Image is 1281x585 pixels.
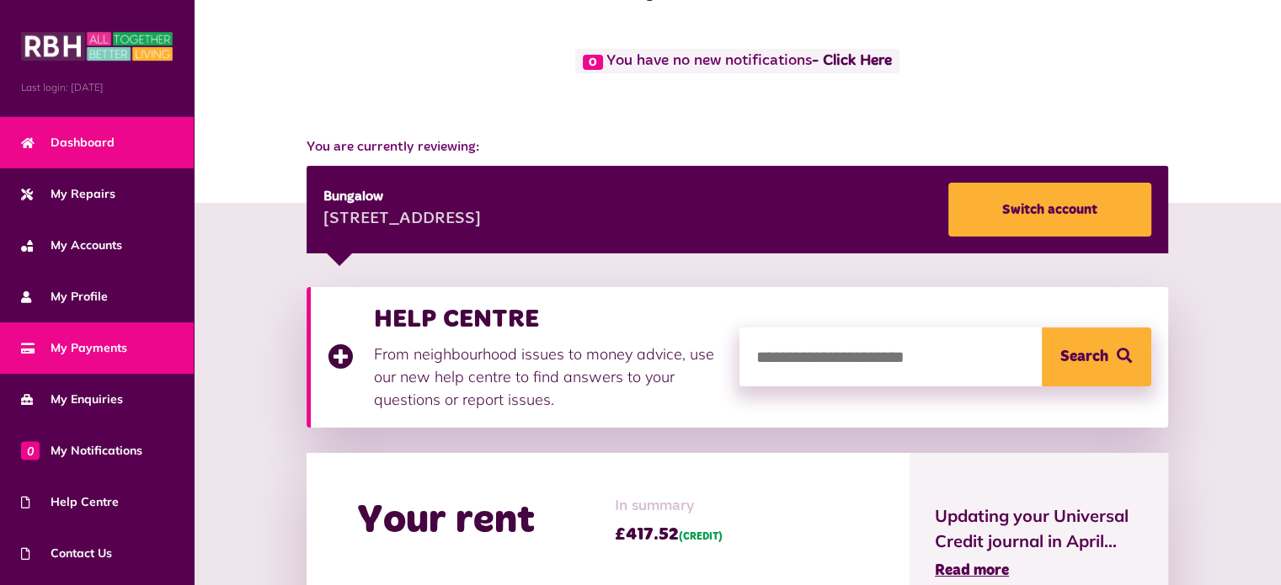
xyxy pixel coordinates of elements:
span: My Repairs [21,185,115,203]
div: [STREET_ADDRESS] [323,207,481,232]
img: MyRBH [21,29,173,63]
span: My Payments [21,339,127,357]
span: My Enquiries [21,391,123,408]
span: My Notifications [21,442,142,460]
span: Updating your Universal Credit journal in April... [935,503,1143,554]
span: Read more [935,563,1009,578]
p: From neighbourhood issues to money advice, use our new help centre to find answers to your questi... [374,343,723,411]
span: You have no new notifications [575,49,899,73]
span: (CREDIT) [679,532,723,542]
a: Switch account [948,183,1151,237]
span: In summary [615,495,723,518]
span: Last login: [DATE] [21,80,173,95]
span: Contact Us [21,545,112,562]
span: Search [1060,327,1108,386]
span: You are currently reviewing: [307,137,1167,157]
span: Help Centre [21,493,119,511]
span: My Profile [21,288,108,306]
span: 0 [583,55,603,70]
button: Search [1042,327,1151,386]
a: - Click Here [812,54,892,69]
div: Bungalow [323,187,481,207]
span: My Accounts [21,237,122,254]
a: Updating your Universal Credit journal in April... Read more [935,503,1143,582]
h3: HELP CENTRE [374,304,723,334]
h2: Your rent [357,497,535,545]
span: £417.52 [615,522,723,547]
span: 0 [21,441,40,460]
span: Dashboard [21,134,115,152]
